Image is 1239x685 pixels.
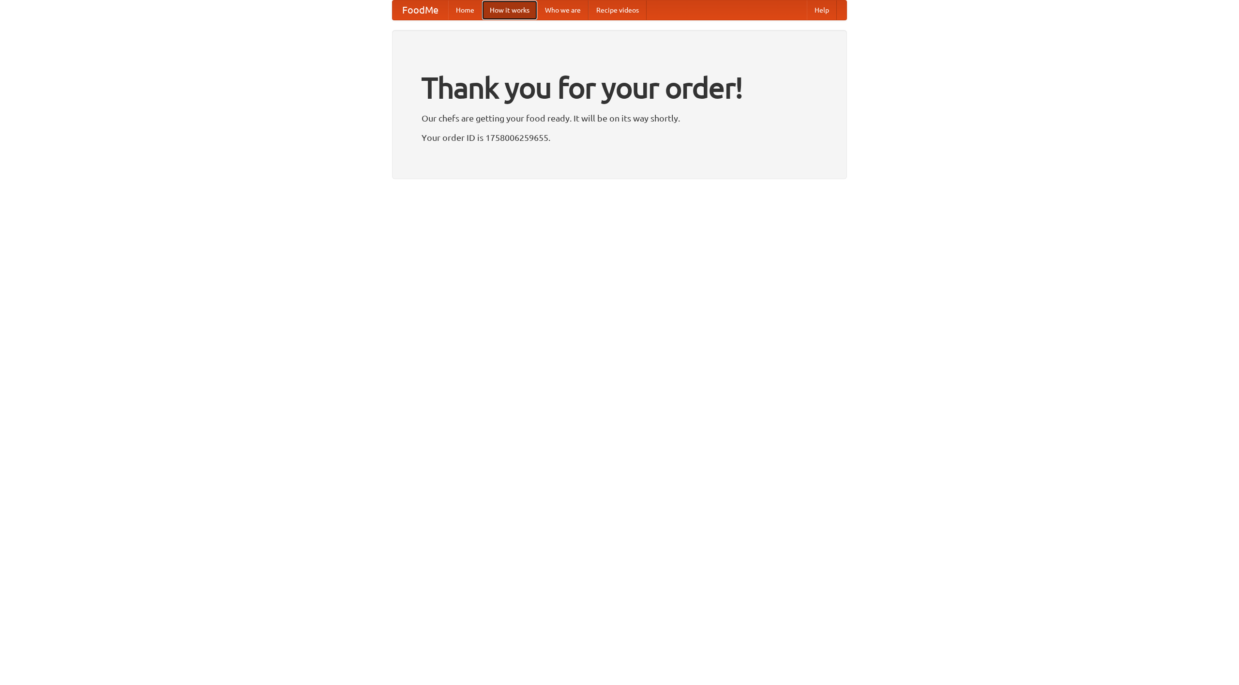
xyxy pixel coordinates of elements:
[448,0,482,20] a: Home
[393,0,448,20] a: FoodMe
[482,0,537,20] a: How it works
[422,130,817,145] p: Your order ID is 1758006259655.
[422,64,817,111] h1: Thank you for your order!
[589,0,647,20] a: Recipe videos
[807,0,837,20] a: Help
[422,111,817,125] p: Our chefs are getting your food ready. It will be on its way shortly.
[537,0,589,20] a: Who we are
